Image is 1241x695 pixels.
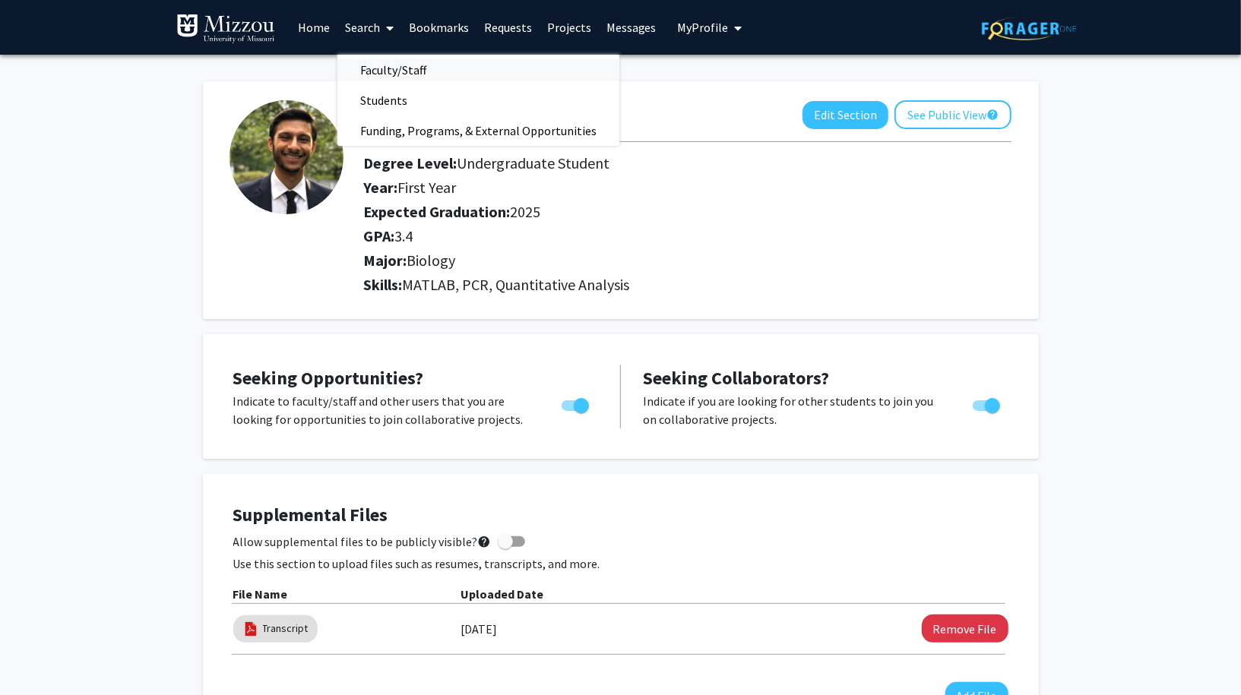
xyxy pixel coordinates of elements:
[510,202,540,221] span: 2025
[337,1,401,54] a: Search
[644,392,944,428] p: Indicate if you are looking for other students to join you on collaborative projects.
[233,532,492,551] span: Allow supplemental files to be publicly visible?
[678,20,729,35] span: My Profile
[478,532,492,551] mat-icon: help
[233,366,424,390] span: Seeking Opportunities?
[922,614,1008,643] button: Remove Transcript File
[337,115,619,146] span: Funding, Programs, & External Opportunities
[982,17,1077,40] img: ForagerOne Logo
[233,392,533,428] p: Indicate to faculty/staff and other users that you are looking for opportunities to join collabor...
[363,203,997,221] h2: Expected Graduation:
[337,89,619,112] a: Students
[233,554,1008,573] p: Use this section to upload files such as resumes, transcripts, and more.
[402,275,629,294] span: MATLAB, PCR, Quantitative Analysis
[397,178,456,197] span: First Year
[263,621,309,637] a: Transcript
[337,55,449,85] span: Faculty/Staff
[176,14,275,44] img: University of Missouri Logo
[230,100,343,214] img: Profile Picture
[233,504,1008,526] h4: Supplemental Files
[967,392,1008,415] div: Toggle
[363,178,997,197] h2: Year:
[401,1,476,54] a: Bookmarks
[337,85,430,115] span: Students
[242,621,259,637] img: pdf_icon.png
[476,1,540,54] a: Requests
[407,251,455,270] span: Biology
[457,153,609,172] span: Undergraduate Student
[394,226,413,245] span: 3.4
[11,627,65,684] iframe: Chat
[363,251,1011,270] h2: Major:
[461,586,544,602] b: Uploaded Date
[894,100,1011,129] button: See Public View
[599,1,664,54] a: Messages
[290,1,337,54] a: Home
[337,119,619,142] a: Funding, Programs, & External Opportunities
[363,276,1011,294] h2: Skills:
[233,586,288,602] b: File Name
[461,616,498,642] label: [DATE]
[644,366,830,390] span: Seeking Collaborators?
[363,227,997,245] h2: GPA:
[540,1,599,54] a: Projects
[337,58,619,81] a: Faculty/Staff
[556,392,597,415] div: Toggle
[363,154,997,172] h2: Degree Level:
[986,106,999,124] mat-icon: help
[803,101,888,129] button: Edit Section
